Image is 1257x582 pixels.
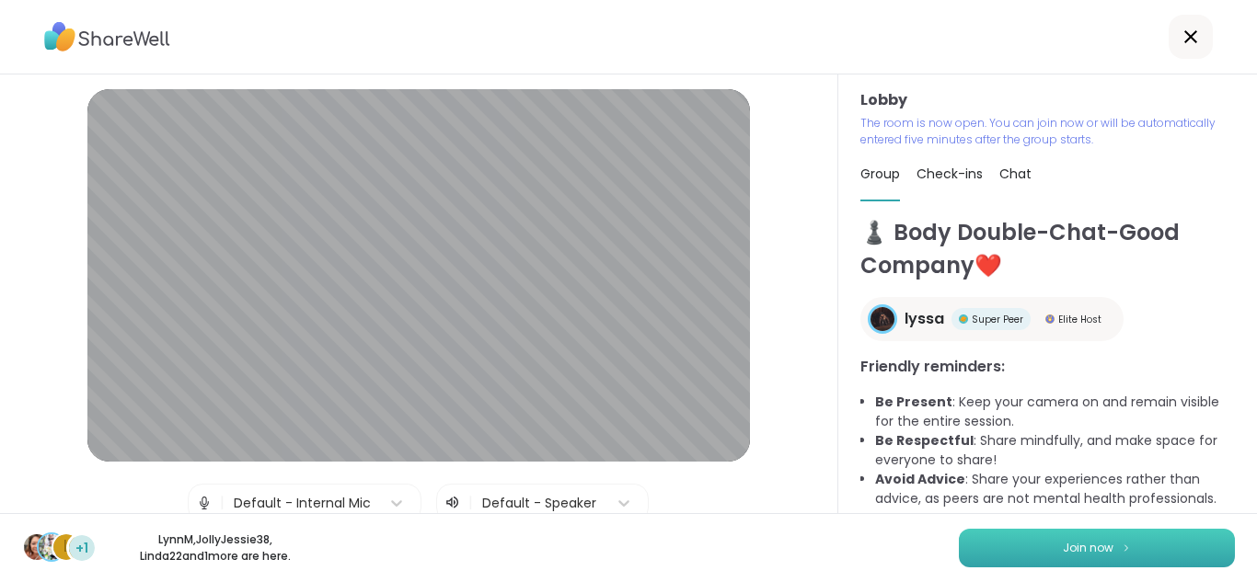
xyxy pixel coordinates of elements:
div: Default - Internal Mic [234,494,371,513]
img: ShareWell Logo [44,16,170,58]
li: : Share your experiences rather than advice, as peers are not mental health professionals. [875,470,1235,508]
img: JollyJessie38 [39,534,64,560]
span: Super Peer [972,313,1023,326]
b: Be Present [875,393,952,411]
img: Microphone [196,485,213,521]
h1: ♟️ Body Double-Chat-Good Company❤️ [860,216,1235,282]
img: LynnM [24,534,50,560]
p: LynnM , JollyJessie38 , Linda22 and 1 more are here. [112,531,318,565]
span: +1 [75,539,88,558]
li: : Keep your camera on and remain visible for the entire session. [875,393,1235,431]
span: | [220,485,225,521]
span: lyssa [905,308,944,330]
span: Chat [999,165,1032,183]
b: Be Respectful [875,431,974,450]
a: lyssalyssaSuper PeerSuper PeerElite HostElite Host [860,297,1124,341]
h3: Friendly reminders: [860,356,1235,378]
span: Join now [1063,540,1113,556]
button: Join now [959,529,1235,567]
span: Check-ins [917,165,983,183]
img: Super Peer [959,314,968,324]
span: Group [860,165,900,183]
b: Avoid Advice [875,470,965,488]
p: The room is now open. You can join now or will be automatically entered five minutes after the gr... [860,115,1235,148]
li: : Share mindfully, and make space for everyone to share! [875,431,1235,470]
img: Elite Host [1045,314,1055,324]
h3: Lobby [860,89,1235,111]
span: L [63,535,70,559]
img: ShareWell Logomark [1121,542,1132,553]
span: | [468,492,473,514]
span: Elite Host [1058,313,1101,326]
img: lyssa [871,307,894,331]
